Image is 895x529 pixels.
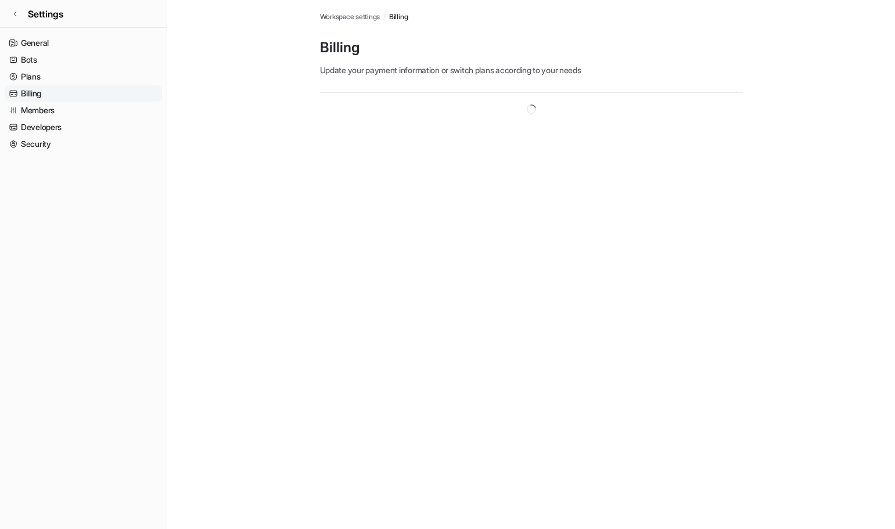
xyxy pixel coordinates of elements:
[5,102,162,118] a: Members
[320,64,743,76] p: Update your payment information or switch plans according to your needs
[5,52,162,68] a: Bots
[28,7,63,21] span: Settings
[5,136,162,152] a: Security
[320,12,380,22] a: Workspace settings
[5,35,162,51] a: General
[5,85,162,102] a: Billing
[320,38,743,57] p: Billing
[389,12,408,22] a: Billing
[5,119,162,135] a: Developers
[383,12,386,22] span: /
[5,69,162,85] a: Plans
